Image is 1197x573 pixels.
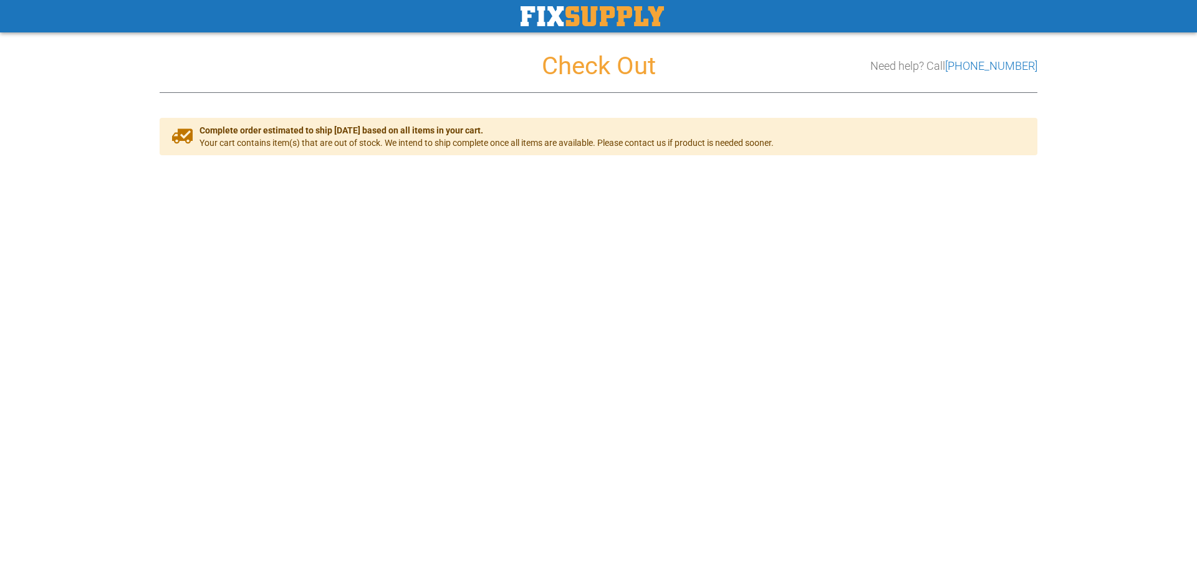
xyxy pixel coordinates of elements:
[945,59,1037,72] a: [PHONE_NUMBER]
[160,52,1037,80] h1: Check Out
[870,60,1037,72] h3: Need help? Call
[521,6,664,26] a: store logo
[199,137,774,149] span: Your cart contains item(s) that are out of stock. We intend to ship complete once all items are a...
[521,6,664,26] img: Fix Industrial Supply
[199,124,774,137] span: Complete order estimated to ship [DATE] based on all items in your cart.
